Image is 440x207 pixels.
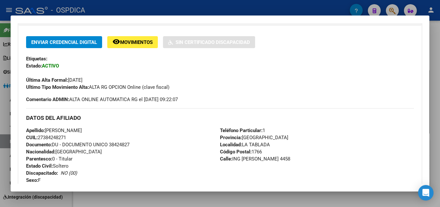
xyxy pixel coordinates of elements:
[418,185,434,201] div: Open Intercom Messenger
[26,77,82,83] span: [DATE]
[26,163,53,169] strong: Estado Civil:
[26,84,89,90] strong: Ultimo Tipo Movimiento Alta:
[107,36,158,48] button: Movimientos
[26,84,169,90] span: ALTA RG OPCION Online (clave fiscal)
[26,56,47,62] strong: Etiquetas:
[220,156,290,162] span: ING [PERSON_NAME] 4458
[26,63,42,69] strong: Estado:
[26,177,41,183] span: F
[220,128,265,133] span: 1
[26,156,72,162] span: 0 - Titular
[26,114,414,121] h3: DATOS DEL AFILIADO
[220,156,232,162] strong: Calle:
[26,135,38,140] strong: CUIL:
[26,97,69,102] strong: Comentario ADMIN:
[26,149,102,155] span: [GEOGRAPHIC_DATA]
[120,39,153,45] span: Movimientos
[220,149,262,155] span: 1766
[220,142,270,148] span: LA TABLADA
[26,135,66,140] span: 27384248271
[163,36,255,48] button: Sin Certificado Discapacidad
[26,163,69,169] span: Soltero
[220,149,252,155] strong: Código Postal:
[26,142,129,148] span: DU - DOCUMENTO UNICO 38424827
[220,135,288,140] span: [GEOGRAPHIC_DATA]
[26,142,52,148] strong: Documento:
[26,128,82,133] span: [PERSON_NAME]
[61,170,77,176] i: NO (00)
[176,39,250,45] span: Sin Certificado Discapacidad
[26,77,68,83] strong: Última Alta Formal:
[26,128,45,133] strong: Apellido:
[26,96,178,103] span: ALTA ONLINE AUTOMATICA RG el [DATE] 09:22:07
[31,39,97,45] span: Enviar Credencial Digital
[220,142,242,148] strong: Localidad:
[26,156,52,162] strong: Parentesco:
[26,36,102,48] button: Enviar Credencial Digital
[220,128,263,133] strong: Teléfono Particular:
[42,63,59,69] strong: ACTIVO
[112,38,120,46] mat-icon: remove_red_eye
[26,170,58,176] strong: Discapacitado:
[220,135,242,140] strong: Provincia:
[26,177,38,183] strong: Sexo:
[26,149,55,155] strong: Nacionalidad:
